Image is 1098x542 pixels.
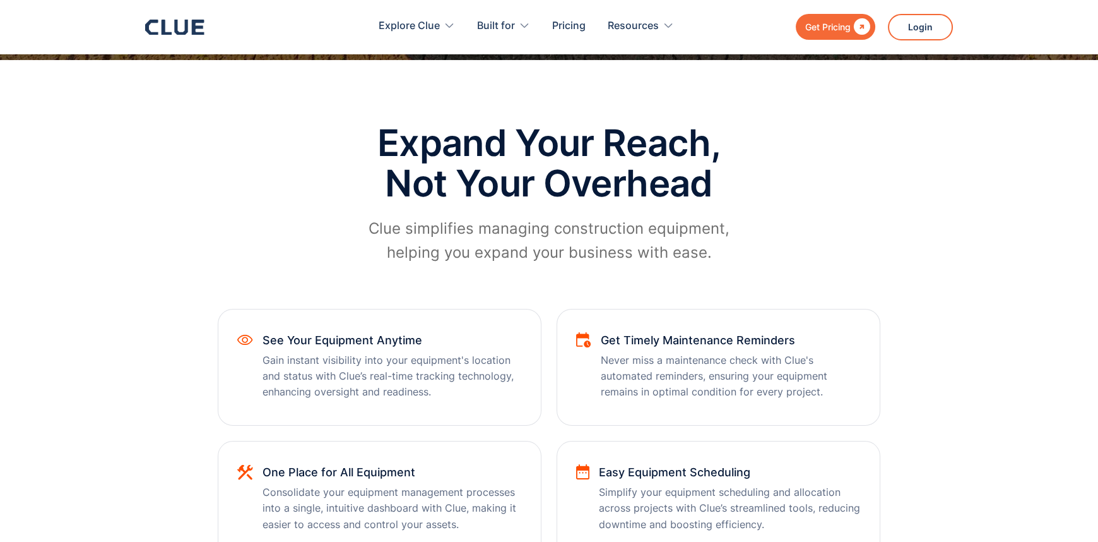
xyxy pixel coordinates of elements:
div: Get Pricing [805,19,851,35]
p: Consolidate your equipment management processes into a single, intuitive dashboard with Clue, mak... [263,485,522,533]
img: Easy Equipment Scheduling [576,464,589,480]
p: Gain instant visibility into your equipment's location and status with Clue’s real-time tracking ... [263,352,522,400]
p: Clue simplifies managing construction equipment, helping you expand your business with ease. [360,217,738,265]
div:  [851,19,870,35]
div: Built for [477,6,530,46]
div: Explore Clue [379,6,455,46]
div: Resources [608,6,674,46]
p: Never miss a maintenance check with Clue's automated reminders, ensuring your equipment remains i... [601,352,861,400]
h3: One Place for All Equipment [263,467,522,478]
h3: See Your Equipment Anytime [263,335,522,346]
a: Pricing [552,6,586,46]
img: See Your Equipment Anytime [237,332,253,348]
h3: Get Timely Maintenance Reminders [601,335,861,346]
p: Simplify your equipment scheduling and allocation across projects with Clue’s streamlined tools, ... [599,485,861,533]
h3: Easy Equipment Scheduling [599,467,861,478]
div: Explore Clue [379,6,440,46]
img: Get Timely Maintenance Reminders [576,332,591,348]
div: Built for [477,6,515,46]
a: Login [888,14,953,40]
img: One Place for All Equipment [237,464,253,480]
h2: Expand Your Reach, Not Your Overhead [360,123,738,204]
div: Resources [608,6,659,46]
a: Get Pricing [796,14,875,40]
